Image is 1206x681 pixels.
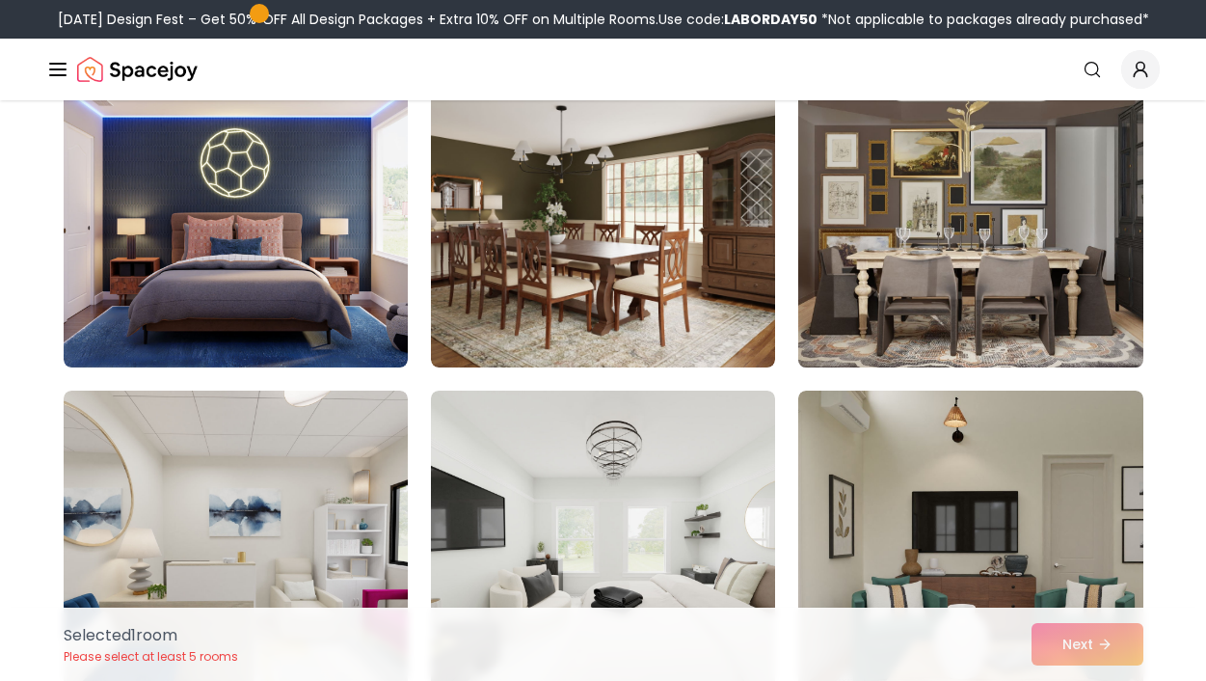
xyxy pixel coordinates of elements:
[658,10,817,29] span: Use code:
[58,10,1149,29] div: [DATE] Design Fest – Get 50% OFF All Design Packages + Extra 10% OFF on Multiple Rooms.
[790,51,1151,375] img: Room room-48
[46,39,1160,100] nav: Global
[77,50,198,89] a: Spacejoy
[431,59,775,368] img: Room room-47
[817,10,1149,29] span: *Not applicable to packages already purchased*
[64,624,238,647] p: Selected 1 room
[64,649,238,665] p: Please select at least 5 rooms
[64,59,408,368] img: Room room-46
[77,50,198,89] img: Spacejoy Logo
[724,10,817,29] b: LABORDAY50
